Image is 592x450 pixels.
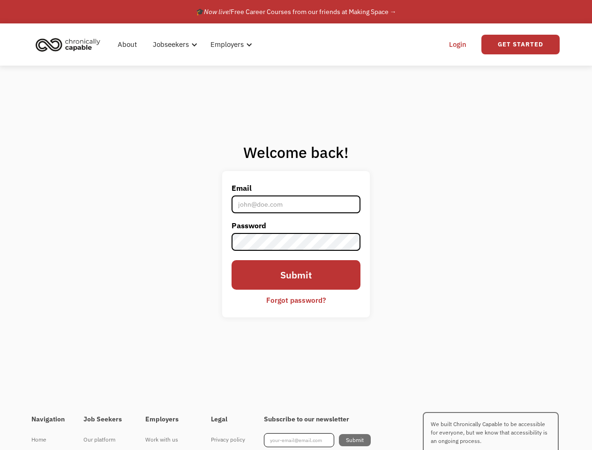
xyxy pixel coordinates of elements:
[232,260,361,289] input: Submit
[204,7,231,16] em: Now live!
[264,433,371,447] form: Footer Newsletter
[196,6,397,17] div: 🎓 Free Career Courses from our friends at Making Space →
[211,434,245,445] div: Privacy policy
[112,30,142,60] a: About
[33,34,103,55] img: Chronically Capable logo
[264,433,334,447] input: your-email@email.com
[222,143,370,162] h1: Welcome back!
[259,292,333,308] a: Forgot password?
[210,39,244,50] div: Employers
[339,434,371,446] input: Submit
[232,195,361,213] input: john@doe.com
[31,433,65,446] a: Home
[31,415,65,424] h4: Navigation
[481,35,560,54] a: Get Started
[232,180,361,195] label: Email
[83,415,127,424] h4: Job Seekers
[205,30,255,60] div: Employers
[211,433,245,446] a: Privacy policy
[443,30,472,60] a: Login
[232,180,361,307] form: Email Form 2
[264,415,371,424] h4: Subscribe to our newsletter
[266,294,326,306] div: Forgot password?
[33,34,107,55] a: home
[232,218,361,233] label: Password
[145,434,192,445] div: Work with us
[153,39,189,50] div: Jobseekers
[145,415,192,424] h4: Employers
[83,433,127,446] a: Our platform
[145,433,192,446] a: Work with us
[31,434,65,445] div: Home
[211,415,245,424] h4: Legal
[147,30,200,60] div: Jobseekers
[83,434,127,445] div: Our platform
